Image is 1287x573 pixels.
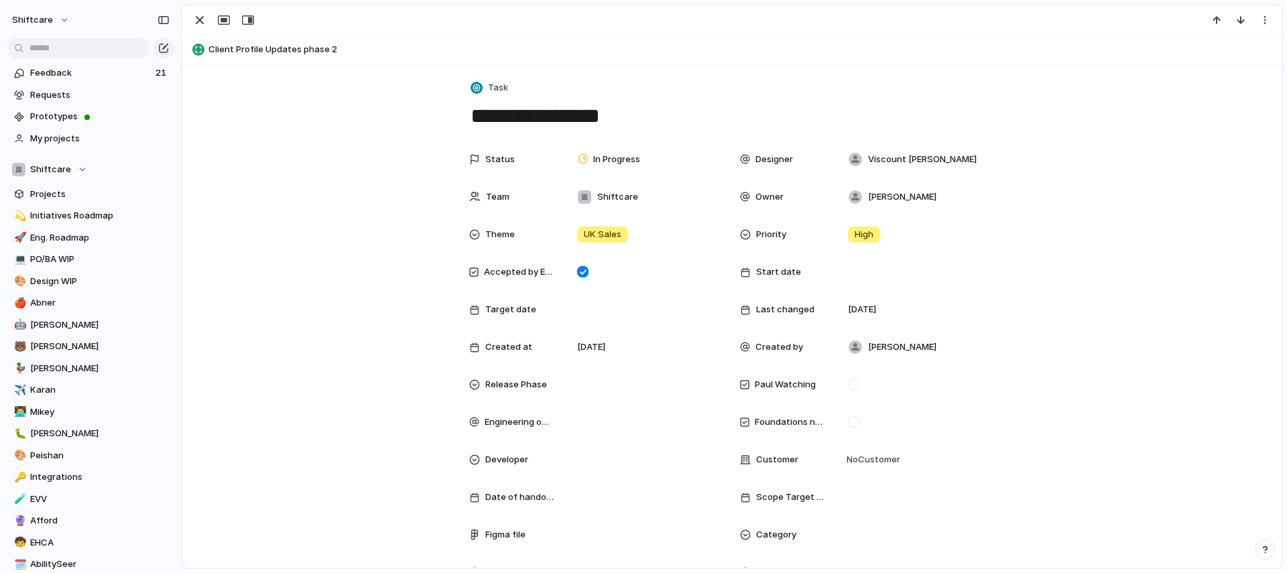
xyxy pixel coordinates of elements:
[7,271,174,292] a: 🎨Design WIP
[7,184,174,204] a: Projects
[208,43,1276,56] span: Client Profile Updates phase 2
[12,536,25,550] button: 🧒
[12,253,25,266] button: 💻
[14,208,23,224] div: 💫
[14,296,23,311] div: 🍎
[7,336,174,357] div: 🐻[PERSON_NAME]
[12,296,25,310] button: 🍎
[485,340,532,354] span: Created at
[30,132,170,145] span: My projects
[7,293,174,313] div: 🍎Abner
[868,153,977,166] span: Viscount [PERSON_NAME]
[14,252,23,267] div: 💻
[12,231,25,245] button: 🚀
[7,160,174,180] button: Shiftcare
[12,383,25,397] button: ✈️
[30,470,170,484] span: Integrations
[7,85,174,105] a: Requests
[30,405,170,419] span: Mikey
[30,209,170,222] span: Initiatives Roadmap
[14,535,23,550] div: 🧒
[485,228,515,241] span: Theme
[756,528,796,542] span: Category
[30,231,170,245] span: Eng. Roadmap
[577,340,605,354] span: [DATE]
[755,416,826,429] span: Foundations needed
[14,491,23,507] div: 🧪
[30,318,170,332] span: [PERSON_NAME]
[7,533,174,553] a: 🧒EHCA
[12,514,25,527] button: 🔮
[12,362,25,375] button: 🦆
[7,402,174,422] a: 👨‍💻Mikey
[12,405,25,419] button: 👨‍💻
[30,514,170,527] span: Afford
[12,275,25,288] button: 🎨
[468,78,512,98] button: Task
[7,228,174,248] a: 🚀Eng. Roadmap
[12,470,25,484] button: 🔑
[30,275,170,288] span: Design WIP
[855,228,873,241] span: High
[30,296,170,310] span: Abner
[30,383,170,397] span: Karan
[755,378,816,391] span: Paul Watching
[7,63,174,83] a: Feedback21
[14,426,23,442] div: 🐛
[484,265,555,279] span: Accepted by Engineering
[7,446,174,466] a: 🎨Peishan
[156,66,169,80] span: 21
[485,416,555,429] span: Engineering owner
[12,209,25,222] button: 💫
[7,380,174,400] a: ✈️Karan
[755,340,803,354] span: Created by
[14,230,23,245] div: 🚀
[7,489,174,509] a: 🧪EVV
[14,317,23,332] div: 🤖
[868,340,936,354] span: [PERSON_NAME]
[14,339,23,355] div: 🐻
[14,404,23,420] div: 👨‍💻
[7,511,174,531] a: 🔮Afford
[868,190,936,204] span: [PERSON_NAME]
[14,383,23,398] div: ✈️
[30,340,170,353] span: [PERSON_NAME]
[7,249,174,269] a: 💻PO/BA WIP
[593,153,640,166] span: In Progress
[12,493,25,506] button: 🧪
[30,88,170,102] span: Requests
[485,153,515,166] span: Status
[30,110,170,123] span: Prototypes
[14,513,23,529] div: 🔮
[14,361,23,376] div: 🦆
[12,318,25,332] button: 🤖
[597,190,638,204] span: Shiftcare
[7,467,174,487] a: 🔑Integrations
[488,81,508,94] span: Task
[30,558,170,571] span: AbilitySeer
[14,273,23,289] div: 🎨
[30,253,170,266] span: PO/BA WIP
[756,265,801,279] span: Start date
[485,491,555,504] span: Date of handover
[12,558,25,571] button: 🗓️
[7,206,174,226] a: 💫Initiatives Roadmap
[7,424,174,444] div: 🐛[PERSON_NAME]
[30,362,170,375] span: [PERSON_NAME]
[485,378,547,391] span: Release Phase
[7,315,174,335] div: 🤖[PERSON_NAME]
[30,188,170,201] span: Projects
[756,491,826,504] span: Scope Target Date
[7,359,174,379] div: 🦆[PERSON_NAME]
[14,448,23,463] div: 🎨
[485,453,528,466] span: Developer
[756,228,786,241] span: Priority
[755,190,784,204] span: Owner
